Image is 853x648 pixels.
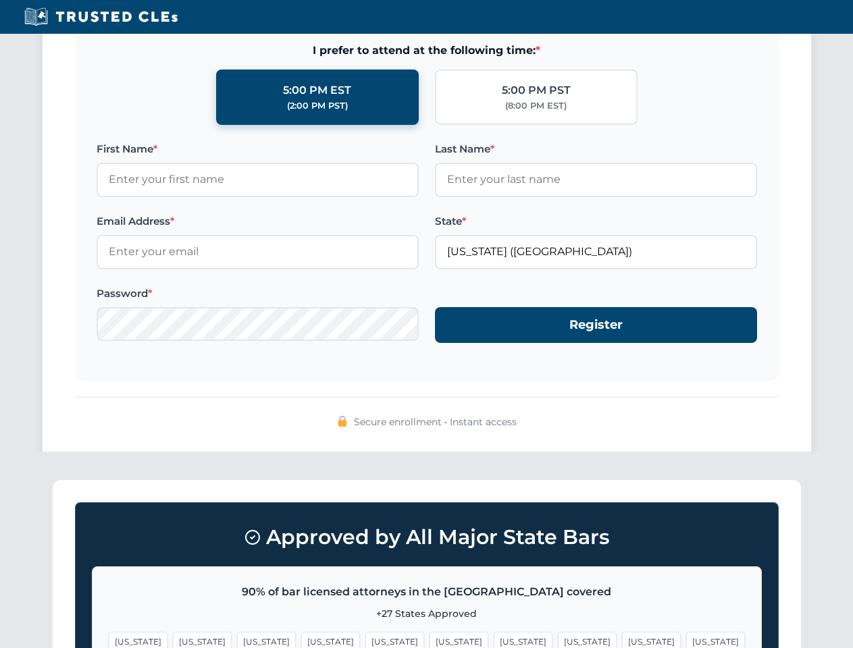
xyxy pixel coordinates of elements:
[505,99,567,113] div: (8:00 PM EST)
[109,583,745,601] p: 90% of bar licensed attorneys in the [GEOGRAPHIC_DATA] covered
[97,42,757,59] span: I prefer to attend at the following time:
[502,82,571,99] div: 5:00 PM PST
[97,235,419,269] input: Enter your email
[109,606,745,621] p: +27 States Approved
[92,519,762,556] h3: Approved by All Major State Bars
[97,141,419,157] label: First Name
[20,7,182,27] img: Trusted CLEs
[435,213,757,230] label: State
[287,99,348,113] div: (2:00 PM PST)
[435,163,757,196] input: Enter your last name
[97,213,419,230] label: Email Address
[435,235,757,269] input: Florida (FL)
[97,286,419,302] label: Password
[354,414,517,429] span: Secure enrollment • Instant access
[97,163,419,196] input: Enter your first name
[337,416,348,427] img: 🔒
[435,141,757,157] label: Last Name
[283,82,351,99] div: 5:00 PM EST
[435,307,757,343] button: Register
